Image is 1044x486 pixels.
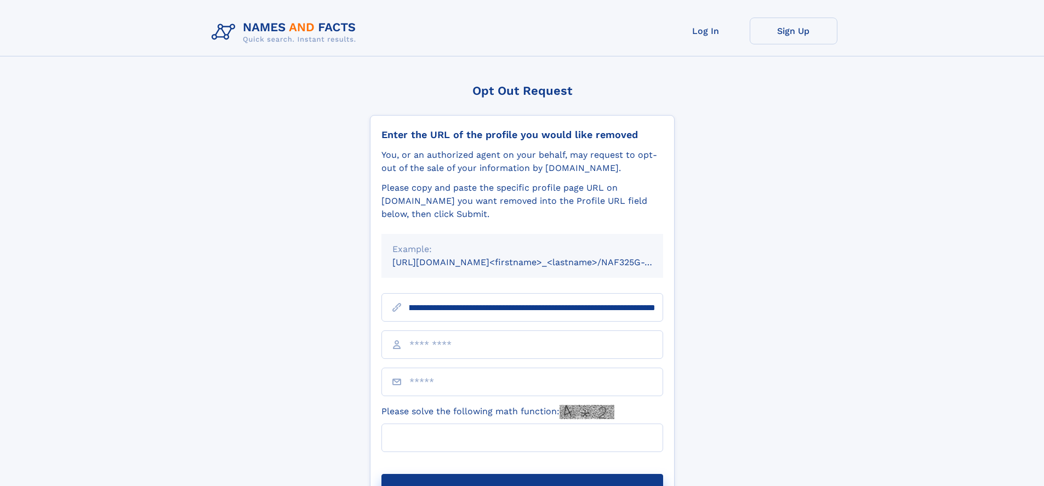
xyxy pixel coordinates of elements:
[750,18,837,44] a: Sign Up
[381,148,663,175] div: You, or an authorized agent on your behalf, may request to opt-out of the sale of your informatio...
[370,84,675,98] div: Opt Out Request
[381,405,614,419] label: Please solve the following math function:
[662,18,750,44] a: Log In
[207,18,365,47] img: Logo Names and Facts
[392,243,652,256] div: Example:
[381,181,663,221] div: Please copy and paste the specific profile page URL on [DOMAIN_NAME] you want removed into the Pr...
[381,129,663,141] div: Enter the URL of the profile you would like removed
[392,257,684,267] small: [URL][DOMAIN_NAME]<firstname>_<lastname>/NAF325G-xxxxxxxx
